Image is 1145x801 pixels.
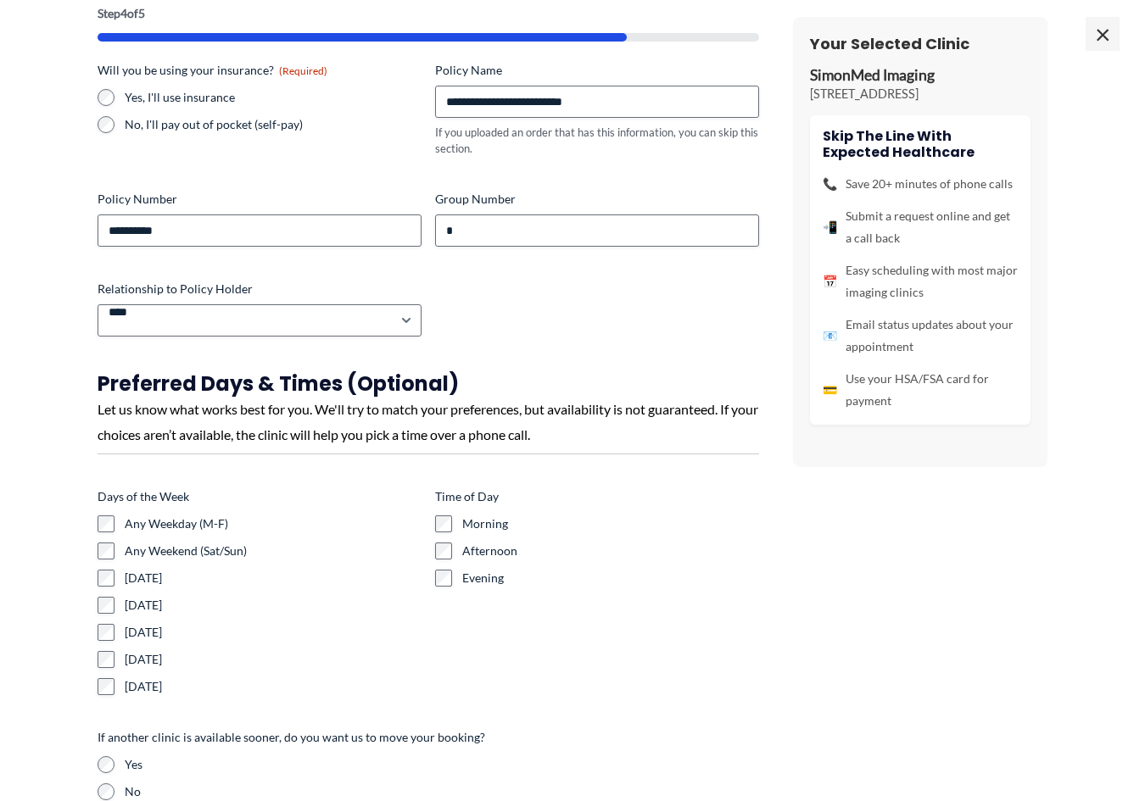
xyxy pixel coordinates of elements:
label: Any Weekend (Sat/Sun) [125,542,422,559]
span: (Required) [279,64,327,77]
label: Morning [462,515,759,532]
legend: Time of Day [435,488,499,505]
label: Yes, I'll use insurance [125,89,422,106]
legend: Will you be using your insurance? [98,62,327,79]
legend: If another clinic is available sooner, do you want us to move your booking? [98,729,485,746]
legend: Days of the Week [98,488,189,505]
p: SimonMed Imaging [810,66,1030,86]
label: Afternoon [462,542,759,559]
label: Relationship to Policy Holder [98,281,422,298]
span: 💳 [823,379,837,401]
label: [DATE] [125,597,422,614]
li: Email status updates about your appointment [823,314,1018,358]
div: Let us know what works best for you. We'll try to match your preferences, but availability is not... [98,397,759,447]
label: Policy Number [98,191,422,208]
label: [DATE] [125,570,422,587]
span: 📧 [823,325,837,347]
h3: Preferred Days & Times (Optional) [98,370,759,397]
span: 📅 [823,270,837,292]
h4: Skip the line with Expected Healthcare [823,128,1018,160]
label: [DATE] [125,624,422,641]
label: Evening [462,570,759,587]
div: If you uploaded an order that has this information, you can skip this section. [435,125,759,156]
label: [DATE] [125,678,422,695]
span: × [1086,17,1120,51]
label: Any Weekday (M-F) [125,515,422,532]
label: No [125,783,759,800]
span: 4 [120,6,127,20]
label: [DATE] [125,651,422,668]
li: Use your HSA/FSA card for payment [823,368,1018,412]
label: No, I'll pay out of pocket (self-pay) [125,116,422,133]
li: Easy scheduling with most major imaging clinics [823,259,1018,303]
p: [STREET_ADDRESS] [810,86,1030,103]
label: Group Number [435,191,759,208]
li: Submit a request online and get a call back [823,205,1018,249]
label: Yes [125,756,759,773]
label: Policy Name [435,62,759,79]
span: 5 [138,6,145,20]
li: Save 20+ minutes of phone calls [823,173,1018,195]
span: 📲 [823,216,837,238]
h3: Your Selected Clinic [810,34,1030,53]
span: 📞 [823,173,837,195]
p: Step of [98,8,759,19]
